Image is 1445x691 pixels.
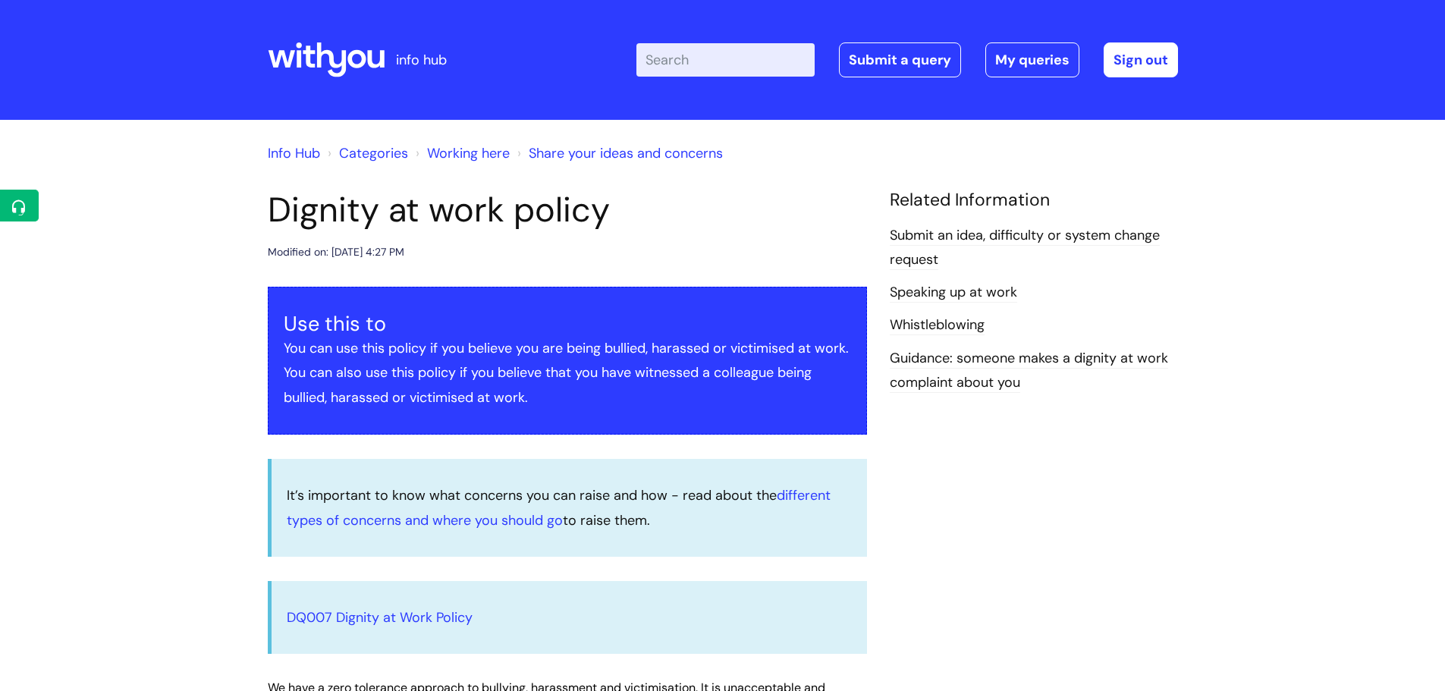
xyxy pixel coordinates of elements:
[514,141,723,165] li: Share your ideas and concerns
[268,144,320,162] a: Info Hub
[890,226,1160,270] a: Submit an idea, difficulty or system change request
[985,42,1079,77] a: My queries
[396,48,447,72] p: info hub
[636,43,815,77] input: Search
[890,190,1178,211] h4: Related Information
[636,42,1178,77] div: | -
[1104,42,1178,77] a: Sign out
[890,349,1168,393] a: Guidance: someone makes a dignity at work complaint about you
[427,144,510,162] a: Working here
[284,336,851,410] p: You can use this policy if you believe you are being bullied, harassed or victimised at work. You...
[268,190,867,231] h1: Dignity at work policy
[839,42,961,77] a: Submit a query
[287,608,473,627] a: DQ007 Dignity at Work Policy
[529,144,723,162] a: Share your ideas and concerns
[339,144,408,162] a: Categories
[890,316,985,335] a: Whistleblowing
[268,243,404,262] div: Modified on: [DATE] 4:27 PM
[284,312,851,336] h3: Use this to
[287,486,831,529] a: different types of concerns and where you should go
[412,141,510,165] li: Working here
[890,283,1017,303] a: Speaking up at work
[324,141,408,165] li: Solution home
[287,483,852,532] p: It’s important to know what concerns you can raise and how - read about the to raise them.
